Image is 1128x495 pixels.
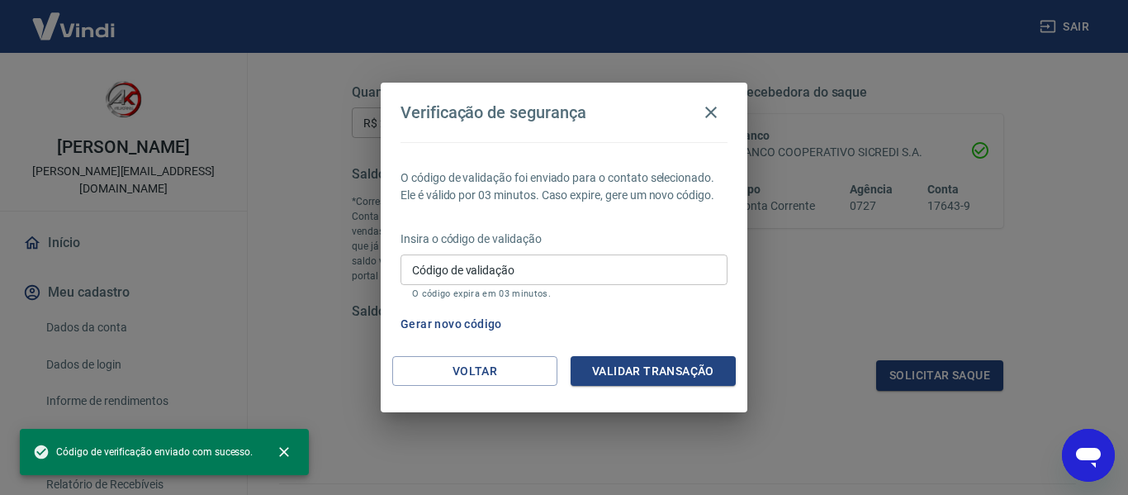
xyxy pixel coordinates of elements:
button: Validar transação [571,356,736,387]
p: O código de validação foi enviado para o contato selecionado. Ele é válido por 03 minutos. Caso e... [400,169,728,204]
p: Insira o código de validação [400,231,728,248]
p: O código expira em 03 minutos. [412,288,716,299]
span: Código de verificação enviado com sucesso. [33,444,253,460]
iframe: Botão para abrir a janela de mensagens [1062,429,1115,482]
button: Gerar novo código [394,309,509,340]
h4: Verificação de segurança [400,102,586,122]
button: Voltar [392,356,557,387]
button: close [266,434,302,470]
